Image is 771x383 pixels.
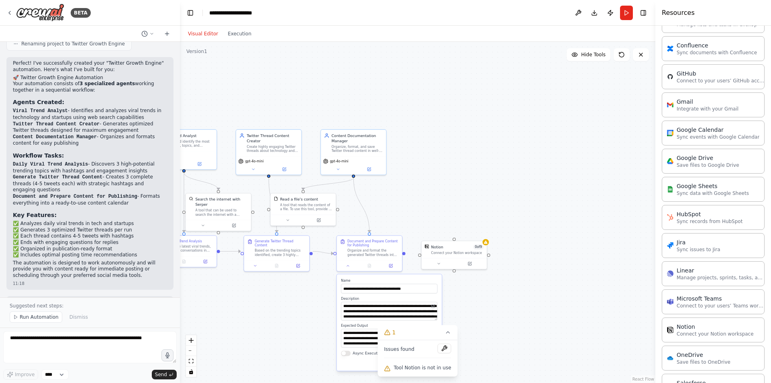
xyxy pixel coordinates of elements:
[330,159,349,164] span: gpt-4o-mini
[185,7,196,18] button: Hide left sidebar
[336,235,402,271] div: Document and Prepare Content for PublishingOrganize and format the generated Twitter threads into...
[313,249,333,256] g: Edge from d6440557-b896-4d88-8be9-533266813e21 to e3266447-8081-4a5a-a6e9-82a8babdccc1
[185,193,251,231] div: SerperDevToolSearch the internet with SerperA tool that can be used to search the internet with a...
[181,172,221,190] g: Edge from 1cd6ce83-a100-4402-845a-33c576222a3f to c2429b03-836a-435e-821c-31ecb824069b
[332,133,383,143] div: Content Documentation Manager
[667,214,673,221] img: HubSpot
[677,78,765,84] p: Connect to your users’ GitHub accounts
[677,210,742,218] div: HubSpot
[341,297,437,301] label: Description
[195,197,248,207] div: Search the internet with Serper
[13,75,167,81] h2: 🚀 Twitter Growth Engine Automation
[186,48,207,55] div: Version 1
[13,121,100,127] code: Twitter Thread Content Creator
[13,108,68,114] code: Viral Trend Analyst
[667,327,673,333] img: Notion
[162,139,213,148] div: Analyze and identify the most viral trends, topics, and discussions in technology and startups on...
[247,145,298,153] div: Create highly engaging Twitter threads about technology and startup topics that maximize engageme...
[332,145,383,153] div: Organize, format, and save Twitter thread content in well-structured documents that are ready for...
[421,241,487,270] div: NotionNotion0of9Connect your Notion workspace
[351,178,372,232] g: Edge from 26dd89f0-eb3b-41c2-ad94-3920a555a9e7 to e3266447-8081-4a5a-a6e9-82a8babdccc1
[255,248,306,257] div: Based on the trending topics identified, create 3 highly engaging Twitter threads designed for ma...
[265,262,288,269] button: No output available
[151,235,217,267] div: Daily Viral Trend AnalysisAnalyze the latest viral trends, topics, and conversations in technolog...
[65,311,92,323] button: Dismiss
[186,367,196,377] button: toggle interactivity
[677,295,765,303] div: Microsoft Teams
[13,193,167,206] li: - Formats everything into a ready-to-use content calendar
[13,194,137,199] code: Document and Prepare Content for Publishing
[341,324,437,328] label: Expected Output
[247,133,298,143] div: Twitter Thread Content Creator
[347,239,399,248] div: Document and Prepare Content for Publishing
[13,161,167,174] li: - Discovers 3 high-potential trending topics with hashtags and engagement insights
[245,159,263,164] span: gpt-4o-mini
[10,303,170,309] p: Suggested next steps:
[186,346,196,356] button: zoom out
[677,154,739,162] div: Google Drive
[377,325,457,340] button: 1
[677,331,754,337] p: Connect your Notion workspace
[13,108,167,121] li: - Identifies and analyzes viral trends in technology and startups using web search capabilities
[155,371,167,378] span: Send
[186,335,196,377] div: React Flow controls
[638,7,649,18] button: Hide right sidebar
[567,48,610,61] button: Hide Tools
[677,49,757,56] p: Sync documents with Confluence
[347,248,399,257] div: Organize and format the generated Twitter threads into a well-structured document that includes a...
[677,162,739,168] p: Save files to Google Drive
[13,174,167,193] li: - Creates 3 complete threads (4-5 tweets each) with strategic hashtags and engaging questions
[173,258,195,265] button: No output available
[13,162,88,167] code: Daily Viral Trend Analysis
[431,244,443,250] div: Notion
[667,158,673,164] img: Google Drive
[13,134,167,147] li: - Organizes and formats content for easy publishing
[677,359,730,365] p: Save files to OneDrive
[13,260,167,279] p: The automation is designed to work autonomously and will provide you with content ready for immed...
[289,262,307,269] button: Open in side panel
[677,70,765,78] div: GitHub
[354,166,384,172] button: Open in side panel
[195,208,248,217] div: A tool that can be used to search the internet with a search_query. Supports different search typ...
[181,172,186,232] g: Edge from 1cd6ce83-a100-4402-845a-33c576222a3f to 9d9da060-54c2-44d1-bd1c-48d402c33d93
[255,239,306,248] div: Generate Twitter Thread Content
[274,197,278,201] img: FileReadTool
[384,346,414,352] span: Issues found
[677,182,749,190] div: Google Sheets
[223,29,256,39] button: Execution
[667,355,673,361] img: OneDrive
[13,81,167,93] p: Your automation consists of working together in a sequential workflow:
[270,193,336,226] div: FileReadToolRead a file's contentA tool that reads the content of a file. To use this tool, provi...
[13,134,97,140] code: Content Documentation Manager
[13,212,57,218] strong: Key Features:
[162,239,202,244] div: Daily Viral Trend Analysis
[162,244,213,253] div: Analyze the latest viral trends, topics, and conversations in technology and startups across Twit...
[677,134,759,140] p: Sync events with Google Calendar
[677,126,759,134] div: Google Calendar
[15,371,35,378] span: Improve
[243,235,310,271] div: Generate Twitter Thread ContentBased on the trending topics identified, create 3 highly engaging ...
[632,377,654,381] a: React Flow attribution
[13,152,64,159] strong: Workflow Tasks:
[183,29,223,39] button: Visual Editor
[667,299,673,305] img: Microsoft Teams
[381,262,400,269] button: Open in side panel
[184,161,214,167] button: Open in side panel
[21,41,125,47] span: Renaming project to Twitter Growth Engine
[196,258,214,265] button: Open in side panel
[280,203,333,211] div: A tool that reads the content of a file. To use this tool, provide a 'file_path' parameter with t...
[677,238,720,246] div: Jira
[662,8,695,18] h4: Resources
[219,222,249,229] button: Open in side panel
[13,281,167,287] div: 11:18
[152,370,177,379] button: Send
[353,350,383,356] label: Async Execution
[677,274,765,281] p: Manage projects, sprints, tasks, and bug tracking in Linear
[189,197,194,201] img: SerperDevTool
[677,266,765,274] div: Linear
[667,242,673,249] img: Jira
[13,99,64,105] strong: Agents Created:
[13,221,167,258] p: ✅ Analyzes daily viral trends in tech and startups ✅ Generates 3 optimized Twitter threads per ru...
[236,129,302,175] div: Twitter Thread Content CreatorCreate highly engaging Twitter threads about technology and startup...
[161,29,173,39] button: Start a new chat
